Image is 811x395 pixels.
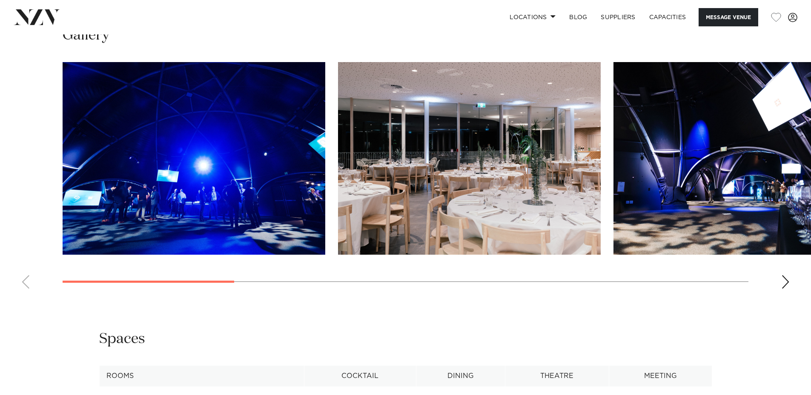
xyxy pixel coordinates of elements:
[99,366,304,386] th: Rooms
[562,8,594,26] a: BLOG
[304,366,416,386] th: Cocktail
[505,366,609,386] th: Theatre
[63,26,109,45] h2: Gallery
[642,8,693,26] a: Capacities
[699,8,758,26] button: Message Venue
[338,62,601,255] swiper-slide: 2 / 10
[609,366,712,386] th: Meeting
[14,9,60,25] img: nzv-logo.png
[99,330,145,349] h2: Spaces
[63,62,325,255] swiper-slide: 1 / 10
[503,8,562,26] a: Locations
[594,8,642,26] a: SUPPLIERS
[416,366,505,386] th: Dining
